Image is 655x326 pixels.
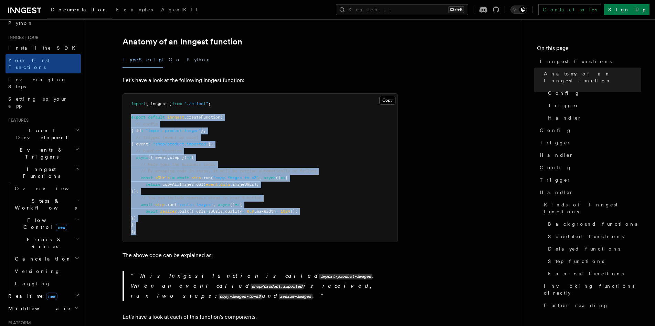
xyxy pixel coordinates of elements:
span: Realtime [6,293,57,299]
span: maxWidth [256,209,276,214]
span: => [235,202,240,207]
span: () [276,175,281,180]
span: { [191,155,194,160]
span: // You can include numerous steps in your function [141,195,261,200]
span: Config [548,90,580,96]
span: Install the SDK [8,45,80,51]
span: Trigger [540,176,571,183]
span: Background functions [548,221,637,227]
span: Logging [15,281,51,286]
button: Steps & Workflows [12,195,81,214]
span: import [131,101,146,106]
span: "shop/product.imported" [153,142,208,146]
a: Step functions [545,255,641,267]
span: step }) [170,155,187,160]
span: s3Urls [155,175,170,180]
span: const [141,175,153,180]
code: resize-images [279,294,313,299]
span: { [285,175,288,180]
span: Trigger [540,139,571,146]
span: Further reading [544,302,609,309]
code: import-product-images [319,274,372,279]
span: Handler [548,114,582,121]
a: Config [545,87,641,99]
button: Python [187,52,212,68]
button: Search...Ctrl+K [336,4,468,15]
span: event [206,182,218,187]
button: Realtimenew [6,290,81,302]
span: Kinds of Inngest functions [544,201,641,215]
a: Anatomy of an Inngest function [541,68,641,87]
button: Copy [379,96,395,105]
a: Handler [537,149,641,161]
span: , [211,142,213,146]
span: await [146,209,158,214]
span: Examples [116,7,153,12]
span: . [218,182,220,187]
code: copy-images-to-s3 [219,294,262,299]
p: The above code can be explained as: [123,251,398,260]
span: Python [8,20,33,26]
span: from [172,101,182,106]
span: Flow Control [12,217,76,231]
span: AgentKit [161,7,198,12]
span: Local Development [6,127,75,141]
p: Let's have a look at the following Inngest function: [123,75,398,85]
span: Cancellation [12,255,72,262]
a: Handler [545,112,641,124]
a: Sign Up [604,4,649,15]
span: } [131,222,134,227]
span: copyAllImagesToS3 [162,182,203,187]
button: Middleware [6,302,81,315]
button: Flow Controlnew [12,214,81,233]
span: , [223,209,225,214]
span: ); [131,229,136,234]
div: Inngest Functions [6,182,81,290]
a: Invoking functions directly [541,280,641,299]
span: ( [220,115,223,120]
span: // trigger (event or cron) [136,135,199,140]
span: new [56,224,67,231]
span: s3Urls [208,209,223,214]
a: Trigger [545,99,641,112]
span: Config [540,127,572,134]
a: Leveraging Steps [6,73,81,93]
a: Background functions [545,218,641,230]
a: Delayed functions [545,243,641,255]
a: AgentKit [157,2,202,19]
a: Inngest Functions [537,55,641,68]
span: Scheduled functions [548,233,624,240]
a: Trigger [537,174,641,186]
span: step [155,202,165,207]
span: Invoking functions directly [544,283,641,296]
span: Documentation [51,7,108,12]
a: Install the SDK [6,42,81,54]
span: }); [290,209,297,214]
span: async [218,202,230,207]
kbd: Ctrl+K [448,6,464,13]
span: // Here goes the business logic [141,162,215,167]
a: Contact sales [538,4,601,15]
span: , [259,175,261,180]
a: Your first Functions [6,54,81,73]
button: Events & Triggers [6,144,81,163]
button: TypeScript [123,52,163,68]
button: Errors & Retries [12,233,81,253]
span: Middleware [6,305,71,312]
span: Config [540,164,572,171]
p: This Inngest function is called . When an event called is received, run two steps: and . [131,271,398,301]
span: : [206,209,208,214]
span: } [208,142,211,146]
span: => [187,155,191,160]
span: Fan-out functions [548,270,624,277]
span: Inngest Functions [6,166,74,180]
span: .imageURLs); [230,182,259,187]
span: async [264,175,276,180]
a: Trigger [537,136,641,149]
span: ({ event [148,155,167,160]
a: Overview [12,182,81,195]
span: Delayed functions [548,245,620,252]
span: async [136,155,148,160]
span: , [213,202,215,207]
span: new [46,293,57,300]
